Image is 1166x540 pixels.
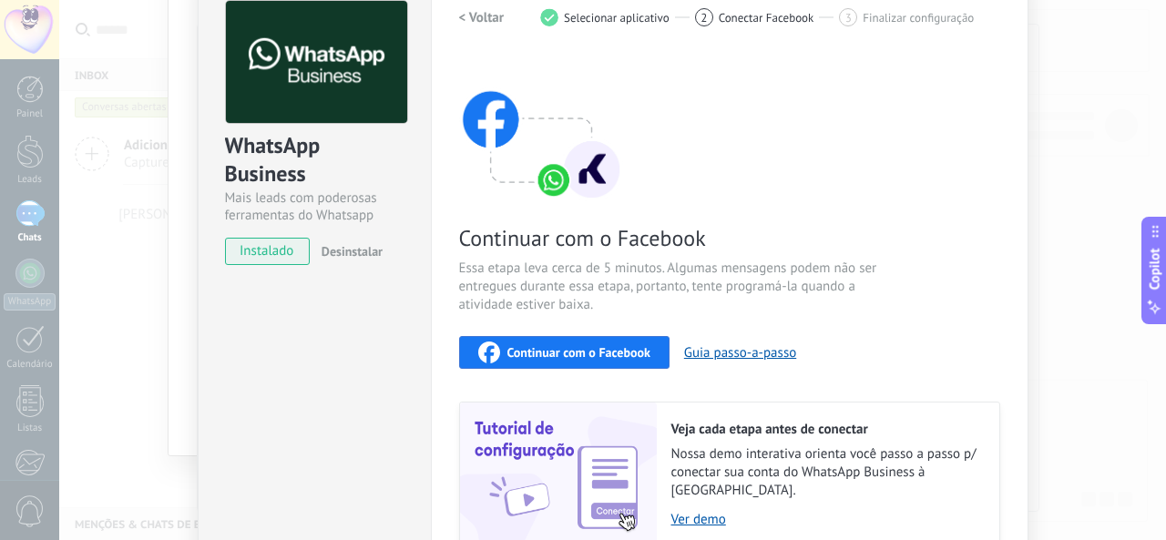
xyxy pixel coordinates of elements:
button: < Voltar [459,1,505,34]
span: Continuar com o Facebook [459,224,893,252]
div: Mais leads com poderosas ferramentas do Whatsapp [225,189,404,224]
button: Guia passo-a-passo [684,344,796,362]
span: Continuar com o Facebook [507,346,650,359]
h2: Veja cada etapa antes de conectar [671,421,981,438]
span: 2 [701,10,707,25]
img: connect with facebook [459,56,623,201]
button: Continuar com o Facebook [459,336,670,369]
h2: < Voltar [459,9,505,26]
a: Ver demo [671,511,981,528]
span: Nossa demo interativa orienta você passo a passo p/ conectar sua conta do WhatsApp Business à [GE... [671,445,981,500]
button: Desinstalar [314,238,383,265]
span: Finalizar configuração [863,11,974,25]
span: Conectar Facebook [719,11,814,25]
span: instalado [226,238,309,265]
span: Selecionar aplicativo [564,11,670,25]
span: Copilot [1146,248,1164,290]
div: WhatsApp Business [225,131,404,189]
span: Essa etapa leva cerca de 5 minutos. Algumas mensagens podem não ser entregues durante essa etapa,... [459,260,893,314]
span: Desinstalar [322,243,383,260]
img: logo_main.png [226,1,407,124]
span: 3 [845,10,852,25]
